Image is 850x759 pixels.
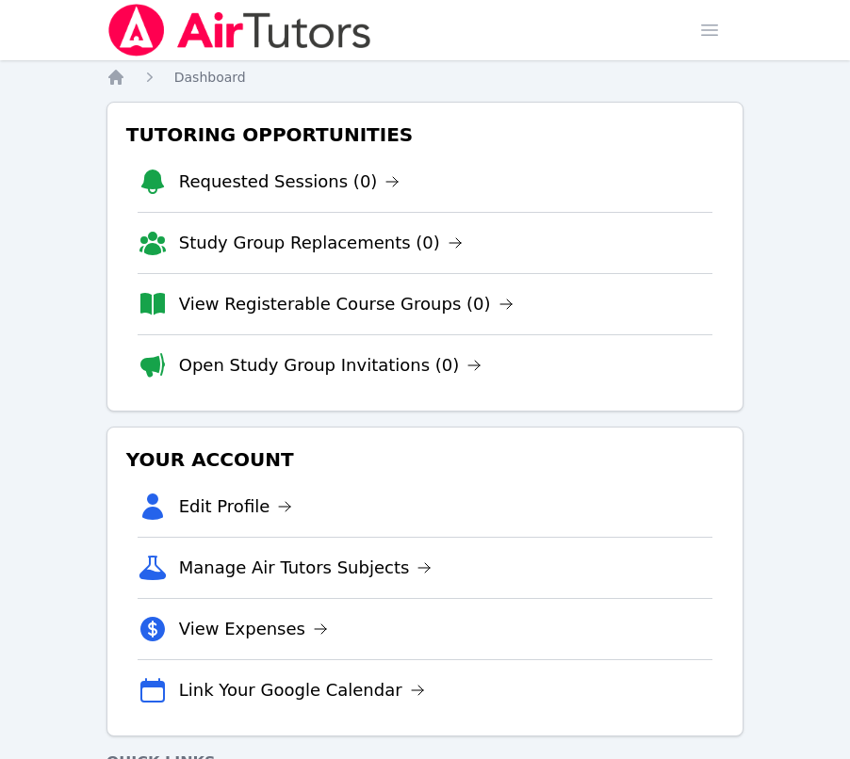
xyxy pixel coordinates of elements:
[179,677,425,703] a: Link Your Google Calendar
[179,555,433,581] a: Manage Air Tutors Subjects
[179,169,400,195] a: Requested Sessions (0)
[179,291,514,317] a: View Registerable Course Groups (0)
[179,493,293,520] a: Edit Profile
[179,230,463,256] a: Study Group Replacements (0)
[174,70,246,85] span: Dashboard
[179,616,328,642] a: View Expenses
[106,4,373,57] img: Air Tutors
[106,68,744,87] nav: Breadcrumb
[174,68,246,87] a: Dashboard
[123,118,728,152] h3: Tutoring Opportunities
[123,443,728,476] h3: Your Account
[179,352,482,379] a: Open Study Group Invitations (0)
